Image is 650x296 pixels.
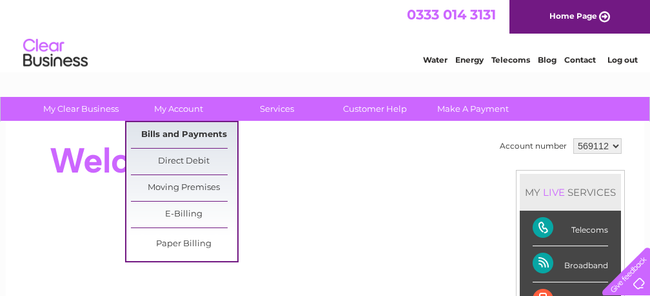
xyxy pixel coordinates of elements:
[131,149,237,174] a: Direct Debit
[491,55,530,65] a: Telecoms
[423,55,448,65] a: Water
[21,7,631,63] div: Clear Business is a trading name of Verastar Limited (registered in [GEOGRAPHIC_DATA] No. 3667643...
[455,55,484,65] a: Energy
[520,174,621,211] div: MY SERVICES
[23,34,88,73] img: logo.png
[28,97,134,121] a: My Clear Business
[564,55,596,65] a: Contact
[322,97,428,121] a: Customer Help
[407,6,496,23] a: 0333 014 3131
[497,135,570,157] td: Account number
[131,231,237,257] a: Paper Billing
[131,122,237,148] a: Bills and Payments
[420,97,526,121] a: Make A Payment
[533,211,608,246] div: Telecoms
[540,186,567,198] div: LIVE
[533,246,608,282] div: Broadband
[131,175,237,201] a: Moving Premises
[607,55,638,65] a: Log out
[538,55,556,65] a: Blog
[126,97,232,121] a: My Account
[224,97,330,121] a: Services
[131,202,237,227] a: E-Billing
